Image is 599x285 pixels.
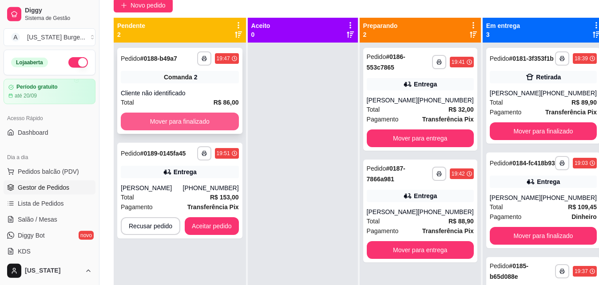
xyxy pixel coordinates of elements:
span: Pedido [367,53,386,60]
div: [PERSON_NAME] [490,89,541,98]
strong: # 0187-7866a981 [367,165,405,183]
div: 19:03 [575,160,588,167]
span: Pedidos balcão (PDV) [18,167,79,176]
div: Retirada [536,73,561,82]
strong: R$ 109,45 [568,203,597,211]
div: [PHONE_NUMBER] [183,183,239,192]
span: [US_STATE] [25,267,81,275]
div: 19:51 [217,150,230,157]
a: Lista de Pedidos [4,196,95,211]
span: A [11,33,20,42]
span: Pagamento [490,107,522,117]
a: KDS [4,244,95,258]
a: Salão / Mesas [4,212,95,226]
p: Pendente [117,21,145,30]
span: Pedido [367,165,386,172]
div: Entrega [174,168,197,176]
p: 2 [117,30,145,39]
div: Acesso Rápido [4,111,95,125]
span: Total [121,192,134,202]
button: Alterar Status [68,57,88,68]
span: Pedido [121,150,140,157]
strong: Transferência Pix [187,203,239,211]
div: 19:42 [452,170,465,177]
div: [PERSON_NAME] [367,96,418,105]
button: Mover para entrega [367,129,474,147]
span: Comanda [164,73,192,82]
span: Novo pedido [131,0,166,10]
div: [PHONE_NUMBER] [541,193,597,202]
a: DiggySistema de Gestão [4,4,95,25]
article: até 20/09 [15,92,37,99]
strong: # 0189-0145fa45 [140,150,186,157]
strong: Transferência Pix [545,109,597,116]
span: Diggy Bot [18,231,45,240]
strong: R$ 153,00 [210,194,239,201]
span: plus [121,2,127,8]
p: Em entrega [486,21,520,30]
strong: R$ 89,90 [571,99,597,106]
button: Recusar pedido [121,217,180,235]
a: Diggy Botnovo [4,228,95,242]
span: Diggy [25,7,92,15]
div: 19:47 [217,55,230,62]
span: Sistema de Gestão [25,15,92,22]
button: Mover para finalizado [490,122,597,140]
a: Dashboard [4,125,95,140]
strong: R$ 88,90 [448,218,474,225]
span: Dashboard [18,128,48,137]
span: Total [121,98,134,107]
p: Aceito [251,21,270,30]
span: Total [490,202,503,212]
span: Gestor de Pedidos [18,183,69,192]
span: Total [367,105,380,114]
div: 19:37 [575,268,588,275]
span: Pagamento [490,212,522,222]
strong: Dinheiro [571,213,597,220]
div: Entrega [537,177,560,186]
button: Mover para entrega [367,241,474,259]
span: Pedido [490,262,509,269]
span: Pagamento [121,202,153,212]
span: Salão / Mesas [18,215,57,224]
strong: Transferência Pix [422,227,474,234]
div: [PHONE_NUMBER] [541,89,597,98]
div: 19:41 [452,59,465,66]
a: Gestor de Pedidos [4,180,95,195]
div: Entrega [414,80,437,89]
strong: # 0184-fc418b93 [509,160,555,167]
button: Mover para finalizado [490,227,597,245]
span: Lista de Pedidos [18,199,64,208]
span: Pedido [490,55,509,62]
p: 3 [486,30,520,39]
article: Período gratuito [16,84,58,90]
div: 18:39 [575,55,588,62]
div: [PHONE_NUMBER] [418,207,474,216]
strong: # 0181-3f353f1b [509,55,553,62]
button: Aceitar pedido [185,217,239,235]
span: Total [367,216,380,226]
span: Pedido [490,160,509,167]
div: Cliente não identificado [121,89,239,98]
p: Preparando [363,21,398,30]
span: KDS [18,247,31,256]
p: 2 [363,30,398,39]
strong: # 0185-b65d088e [490,262,528,280]
div: Dia a dia [4,150,95,164]
button: [US_STATE] [4,260,95,281]
span: Pedido [121,55,140,62]
span: Total [490,98,503,107]
div: Loja aberta [11,58,48,67]
div: [PERSON_NAME] [121,183,183,192]
div: 2 [194,73,198,82]
strong: Transferência Pix [422,116,474,123]
strong: # 0188-b49a7 [140,55,177,62]
div: [PHONE_NUMBER] [418,96,474,105]
span: Pagamento [367,226,399,236]
a: Período gratuitoaté 20/09 [4,79,95,104]
div: [PERSON_NAME] [367,207,418,216]
p: 0 [251,30,270,39]
button: Select a team [4,28,95,46]
strong: R$ 32,00 [448,106,474,113]
div: Entrega [414,191,437,200]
